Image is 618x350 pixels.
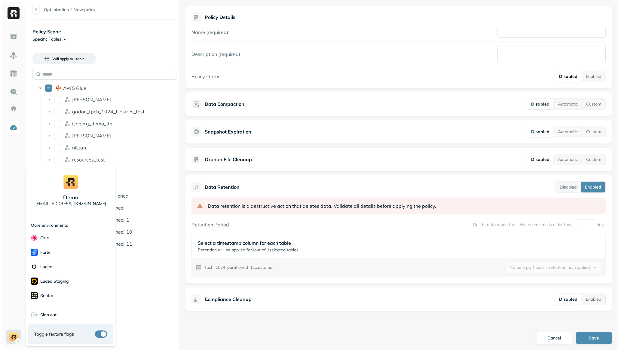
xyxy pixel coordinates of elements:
p: Forter [40,250,52,255]
img: demo [63,175,78,189]
p: demo [63,194,78,201]
p: Sentra [40,293,53,299]
img: Clue [31,234,38,241]
img: Ludeo Staging [31,278,38,285]
img: Forter [31,249,38,256]
p: [EMAIL_ADDRESS][DOMAIN_NAME] [35,201,106,207]
img: Sentra [31,292,38,299]
p: More environments [31,223,68,228]
span: Sign out [40,312,57,318]
p: Ludeo [40,264,52,270]
p: Clue [40,235,49,241]
p: Ludeo Staging [40,278,69,284]
span: Toggle feature flags [34,331,74,337]
img: Ludeo [31,263,38,270]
